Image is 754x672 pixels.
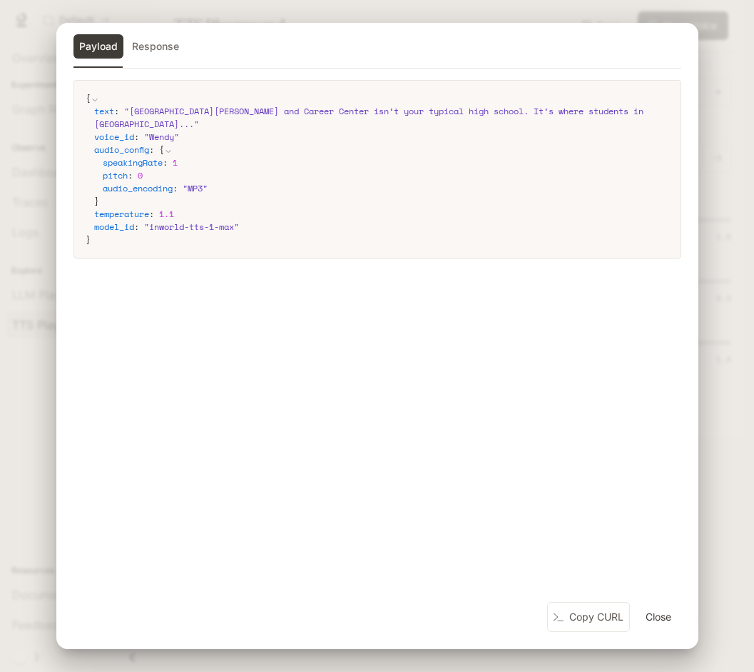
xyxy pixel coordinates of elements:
[173,156,178,169] span: 1
[138,169,143,181] span: 0
[144,221,239,233] span: " inworld-tts-1-max "
[103,182,669,195] div: :
[94,131,669,144] div: :
[144,131,179,143] span: " Wendy "
[94,131,134,143] span: voice_id
[126,34,185,59] button: Response
[94,208,669,221] div: :
[103,169,669,182] div: :
[94,105,114,117] span: text
[94,144,149,156] span: audio_config
[94,105,669,131] div: :
[103,156,669,169] div: :
[94,221,669,234] div: :
[103,156,163,169] span: speakingRate
[94,221,134,233] span: model_id
[636,603,681,631] button: Close
[94,208,149,220] span: temperature
[103,169,128,181] span: pitch
[86,234,91,246] span: }
[94,105,643,130] span: " [GEOGRAPHIC_DATA][PERSON_NAME] and Career Center isn’t your typical high school. It’s where stu...
[547,602,630,633] button: Copy CURL
[159,144,164,156] span: {
[73,34,123,59] button: Payload
[86,92,91,104] span: {
[94,195,99,207] span: }
[103,182,173,194] span: audio_encoding
[94,144,669,208] div: :
[183,182,208,194] span: " MP3 "
[159,208,174,220] span: 1.1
